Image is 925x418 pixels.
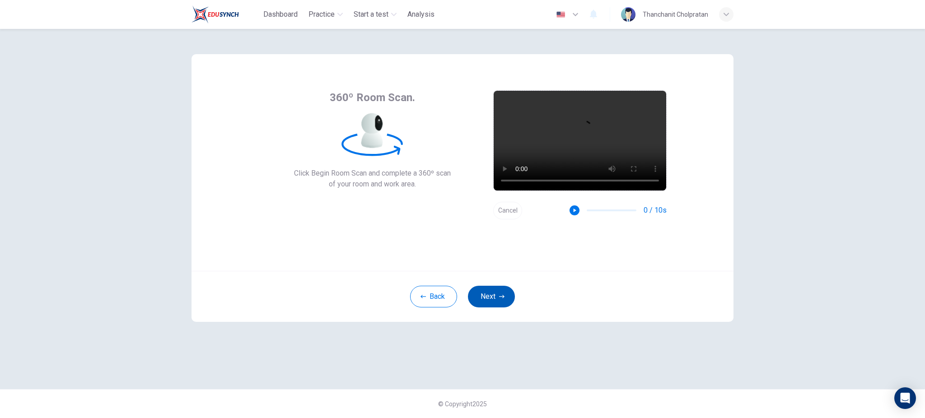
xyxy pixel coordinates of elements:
span: Start a test [354,9,388,20]
img: en [555,11,566,18]
span: Practice [308,9,335,20]
span: Dashboard [263,9,298,20]
span: Analysis [407,9,434,20]
button: Back [410,286,457,307]
div: Thanchanit Cholpratan [643,9,708,20]
div: Open Intercom Messenger [894,387,916,409]
span: Click Begin Room Scan and complete a 360º scan [294,168,451,179]
button: Analysis [404,6,438,23]
button: Next [468,286,515,307]
span: 360º Room Scan. [330,90,415,105]
a: Train Test logo [192,5,260,23]
span: 0 / 10s [644,205,667,216]
button: Start a test [350,6,400,23]
button: Dashboard [260,6,301,23]
span: of your room and work area. [294,179,451,190]
img: Train Test logo [192,5,239,23]
button: Practice [305,6,346,23]
img: Profile picture [621,7,635,22]
button: Cancel [493,202,522,219]
span: © Copyright 2025 [438,400,487,408]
